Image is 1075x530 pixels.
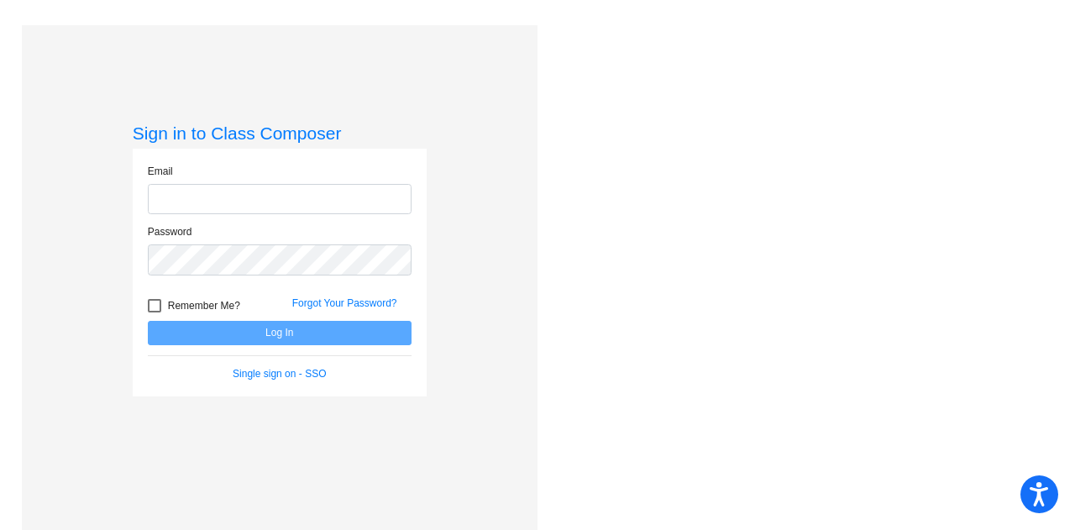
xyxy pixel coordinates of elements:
[133,123,427,144] h3: Sign in to Class Composer
[148,164,173,179] label: Email
[168,296,240,316] span: Remember Me?
[148,321,412,345] button: Log In
[233,368,326,380] a: Single sign on - SSO
[292,297,397,309] a: Forgot Your Password?
[148,224,192,239] label: Password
